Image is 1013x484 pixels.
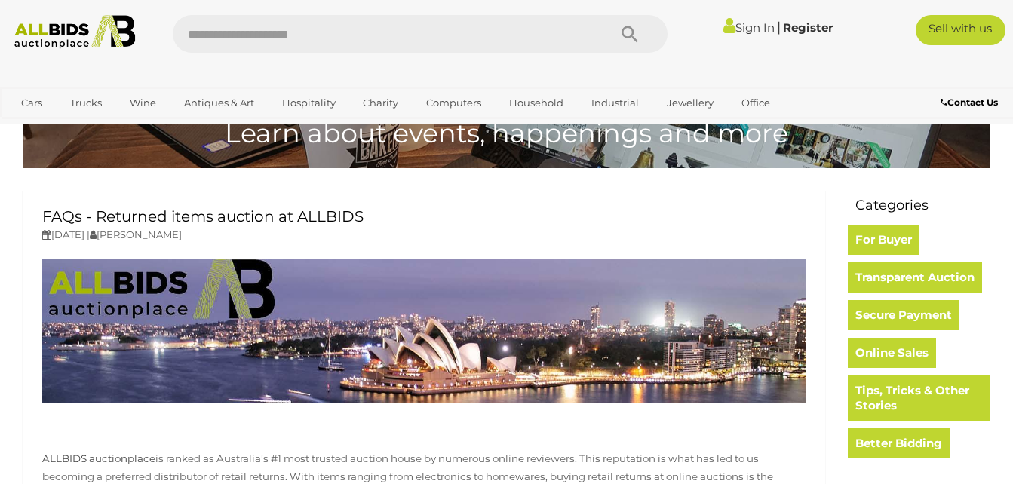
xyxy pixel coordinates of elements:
a: Cars [11,90,52,115]
a: Computers [416,90,491,115]
button: Search [592,15,668,53]
h3: Categories [855,198,983,213]
a: Jewellery [657,90,723,115]
a: Transparent Auction [848,262,982,293]
a: Charity [353,90,408,115]
a: ALLBIDS auctionplace [42,452,155,464]
a: Household [499,90,573,115]
a: Wine [120,90,166,115]
h4: Learn about events, happenings and more [23,119,990,149]
p: [DATE] | [PERSON_NAME] [42,226,806,244]
a: Contact Us [941,94,1002,111]
a: Sell with us [916,15,1005,45]
img: Allbids.com.au [8,15,143,49]
a: Register [783,20,833,35]
a: Sports [11,115,62,140]
a: Office [732,90,780,115]
a: Secure Payment [848,300,959,330]
a: Trucks [60,90,112,115]
a: [GEOGRAPHIC_DATA] [70,115,197,140]
span: | [777,19,781,35]
a: Antiques & Art [174,90,264,115]
a: Industrial [582,90,649,115]
a: Online Sales [848,338,936,368]
a: For Buyer [848,225,919,255]
h2: FAQs - Returned items auction at ALLBIDS [42,208,806,225]
a: Better Bidding [848,428,950,458]
a: Sign In [723,20,775,35]
a: Hospitality [272,90,345,115]
a: Tips, Tricks & Other Stories [848,375,990,421]
b: Contact Us [941,96,998,108]
img: header-Retail%20Return%20Opening%20Image.jpg [42,259,806,403]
